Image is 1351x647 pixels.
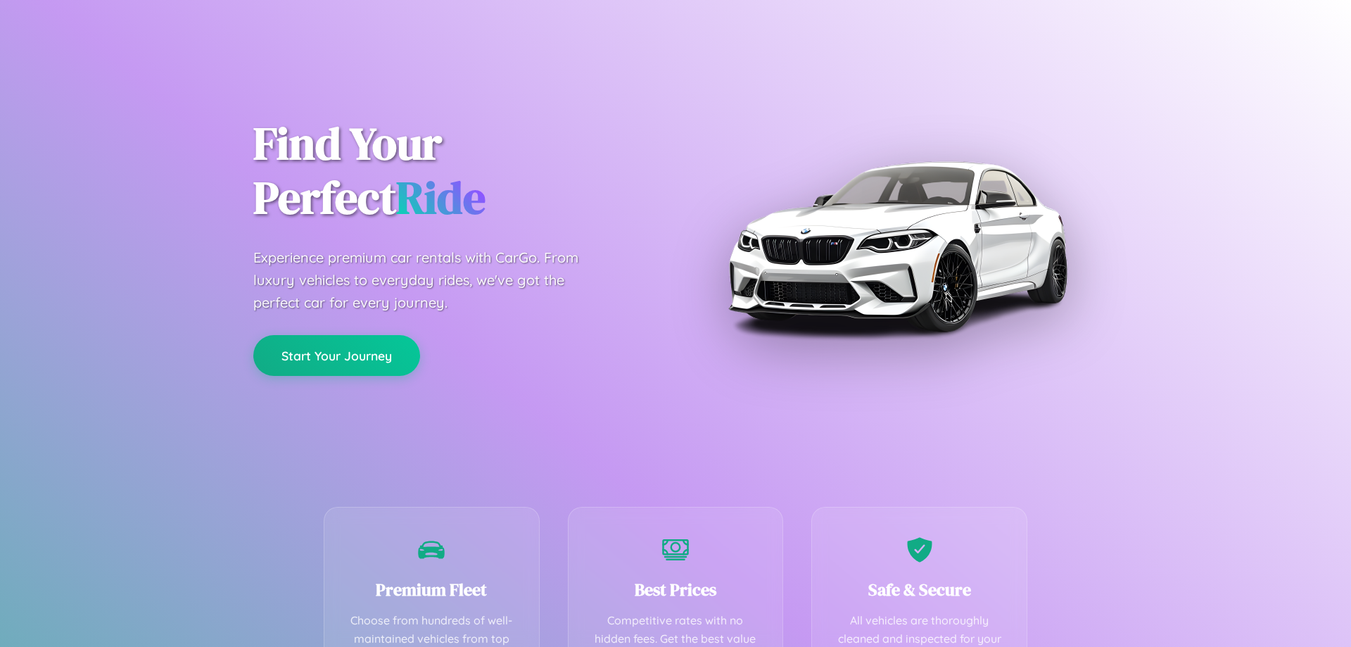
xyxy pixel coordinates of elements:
[721,70,1073,422] img: Premium BMW car rental vehicle
[253,335,420,376] button: Start Your Journey
[833,578,1006,601] h3: Safe & Secure
[590,578,762,601] h3: Best Prices
[345,578,518,601] h3: Premium Fleet
[396,167,486,228] span: Ride
[253,117,654,225] h1: Find Your Perfect
[253,246,605,314] p: Experience premium car rentals with CarGo. From luxury vehicles to everyday rides, we've got the ...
